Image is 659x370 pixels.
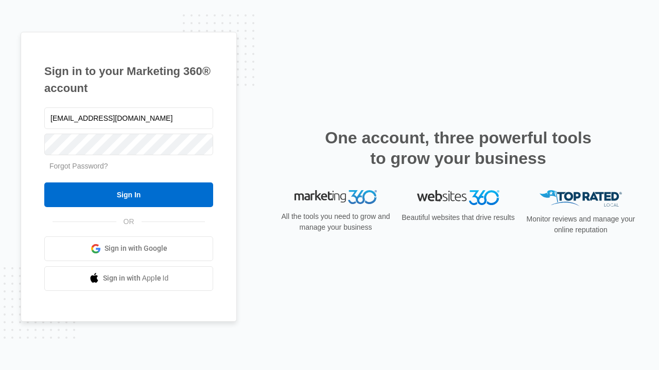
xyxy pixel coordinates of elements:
[322,127,595,169] h2: One account, three powerful tools to grow your business
[44,182,213,207] input: Sign In
[44,236,213,261] a: Sign in with Google
[540,190,622,207] img: Top Rated Local
[278,211,393,233] p: All the tools you need to grow and manage your business
[49,162,108,170] a: Forgot Password?
[523,214,638,235] p: Monitor reviews and manage your online reputation
[44,63,213,97] h1: Sign in to your Marketing 360® account
[105,243,167,254] span: Sign in with Google
[103,273,169,284] span: Sign in with Apple Id
[401,212,516,223] p: Beautiful websites that drive results
[44,266,213,291] a: Sign in with Apple Id
[294,190,377,205] img: Marketing 360
[44,107,213,129] input: Email
[116,216,142,227] span: OR
[417,190,499,205] img: Websites 360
